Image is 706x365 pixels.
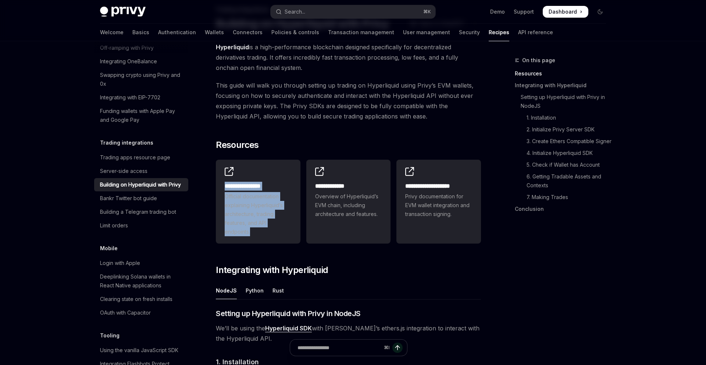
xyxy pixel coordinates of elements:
[403,24,450,41] a: User management
[100,180,181,189] div: Building on Hyperliquid with Privy
[233,24,263,41] a: Connectors
[100,194,157,203] div: Bankr Twitter bot guide
[94,91,188,104] a: Integrating with EIP-7702
[515,171,612,191] a: 6. Getting Tradable Assets and Contexts
[94,164,188,178] a: Server-side access
[225,192,292,236] span: Official documentation explaining Hyperliquid’s architecture, trading features, and API endpoints.
[405,192,472,219] span: Privy documentation for EVM wallet integration and transaction signing.
[100,295,172,304] div: Clearing state on fresh installs
[100,221,128,230] div: Limit orders
[515,79,612,91] a: Integrating with Hyperliquid
[515,203,612,215] a: Conclusion
[100,107,184,124] div: Funding wallets with Apple Pay and Google Pay
[100,259,140,267] div: Login with Apple
[100,208,176,216] div: Building a Telegram trading bot
[216,43,249,51] a: Hyperliquid
[100,244,118,253] h5: Mobile
[94,344,188,357] a: Using the vanilla JavaScript SDK
[271,24,319,41] a: Policies & controls
[94,306,188,319] a: OAuth with Capacitor
[100,57,157,66] div: Integrating OneBalance
[271,5,435,18] button: Open search
[515,147,612,159] a: 4. Initialize Hyperliquid SDK
[396,160,481,244] a: **** **** **** *****Privy documentation for EVM wallet integration and transaction signing.
[315,192,382,219] span: Overview of Hyperliquid’s EVM chain, including architecture and features.
[515,124,612,135] a: 2. Initialize Privy Server SDK
[514,8,534,15] a: Support
[489,24,509,41] a: Recipes
[216,323,481,344] span: We’ll be using the with [PERSON_NAME]’s ethers.js integration to interact with the Hyperliquid API.
[94,104,188,127] a: Funding wallets with Apple Pay and Google Pay
[100,331,120,340] h5: Tooling
[515,91,612,112] a: Setting up Hyperliquid with Privy in NodeJS
[216,308,361,319] span: Setting up Hyperliquid with Privy in NodeJS
[100,153,170,162] div: Trading apps resource page
[94,219,188,232] a: Limit orders
[100,308,151,317] div: OAuth with Capacitor
[272,282,284,299] div: Rust
[132,24,149,41] a: Basics
[543,6,588,18] a: Dashboard
[100,346,178,355] div: Using the vanilla JavaScript SDK
[205,24,224,41] a: Wallets
[490,8,505,15] a: Demo
[100,138,153,147] h5: Trading integrations
[94,256,188,270] a: Login with Apple
[246,282,264,299] div: Python
[306,160,391,244] a: **** **** ***Overview of Hyperliquid’s EVM chain, including architecture and features.
[94,151,188,164] a: Trading apps resource page
[297,340,381,356] input: Ask a question...
[216,160,300,244] a: **** **** **** *Official documentation explaining Hyperliquid’s architecture, trading features, a...
[100,24,124,41] a: Welcome
[518,24,553,41] a: API reference
[94,178,188,191] a: Building on Hyperliquid with Privy
[515,68,612,79] a: Resources
[94,55,188,68] a: Integrating OneBalance
[216,42,481,73] span: is a high-performance blockchain designed specifically for decentralized derivatives trading. It ...
[515,135,612,147] a: 3. Create Ethers Compatible Signer
[515,191,612,203] a: 7. Making Trades
[216,264,328,276] span: Integrating with Hyperliquid
[459,24,480,41] a: Security
[100,272,184,290] div: Deeplinking Solana wallets in React Native applications
[515,159,612,171] a: 5. Check if Wallet has Account
[522,56,555,65] span: On this page
[94,293,188,306] a: Clearing state on fresh installs
[158,24,196,41] a: Authentication
[94,68,188,91] a: Swapping crypto using Privy and 0x
[100,71,184,88] div: Swapping crypto using Privy and 0x
[216,139,259,151] span: Resources
[423,9,431,15] span: ⌘ K
[100,93,160,102] div: Integrating with EIP-7702
[94,192,188,205] a: Bankr Twitter bot guide
[94,205,188,219] a: Building a Telegram trading bot
[392,343,403,353] button: Send message
[515,112,612,124] a: 1. Installation
[285,7,305,16] div: Search...
[265,325,312,332] a: Hyperliquid SDK
[594,6,606,18] button: Toggle dark mode
[100,7,146,17] img: dark logo
[216,80,481,121] span: This guide will walk you through setting up trading on Hyperliquid using Privy’s EVM wallets, foc...
[549,8,577,15] span: Dashboard
[328,24,394,41] a: Transaction management
[94,270,188,292] a: Deeplinking Solana wallets in React Native applications
[216,282,237,299] div: NodeJS
[100,167,147,176] div: Server-side access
